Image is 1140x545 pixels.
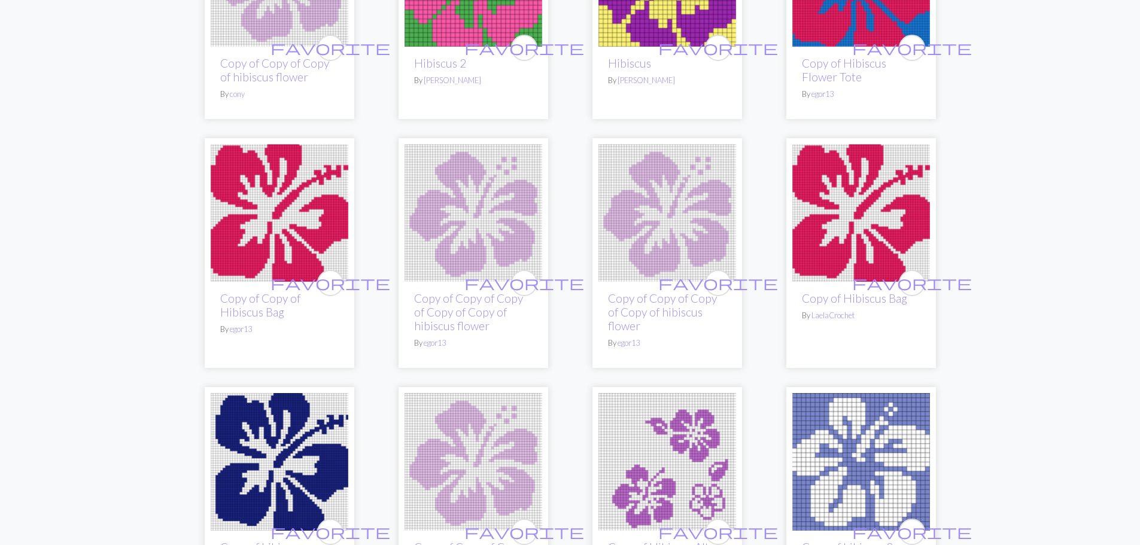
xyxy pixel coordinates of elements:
[792,144,930,282] img: Hibiscus Bag
[211,455,348,466] a: hibiscus
[792,455,930,466] a: hibiscus 2
[405,206,542,217] a: hibiscus flower
[405,393,542,531] img: hibiscus flower
[424,338,446,348] a: egor13
[230,324,252,334] a: egor13
[424,75,481,85] a: [PERSON_NAME]
[899,270,925,296] button: favourite
[270,273,390,292] span: favorite
[270,271,390,295] i: favourite
[511,270,537,296] button: favourite
[414,337,533,349] p: By
[317,519,343,545] button: favourite
[405,455,542,466] a: hibiscus flower
[811,89,834,99] a: egor13
[511,519,537,545] button: favourite
[618,338,640,348] a: egor13
[852,522,972,541] span: favorite
[658,520,778,544] i: favourite
[414,291,523,333] a: Copy of Copy of Copy of Copy of Copy of hibiscus flower
[899,519,925,545] button: favourite
[811,310,855,320] a: LaelaCrochet
[464,273,584,292] span: favorite
[792,393,930,531] img: hibiscus 2
[414,75,533,86] p: By
[270,36,390,60] i: favourite
[792,206,930,217] a: Hibiscus Bag
[852,273,972,292] span: favorite
[852,271,972,295] i: favourite
[211,393,348,531] img: hibiscus
[658,36,778,60] i: favourite
[608,291,717,333] a: Copy of Copy of Copy of Copy of hibiscus flower
[658,273,778,292] span: favorite
[705,270,731,296] button: favourite
[220,324,339,335] p: By
[802,89,920,100] p: By
[802,291,907,305] a: Copy of Hibiscus Bag
[270,38,390,57] span: favorite
[270,520,390,544] i: favourite
[802,310,920,321] p: By
[705,35,731,61] button: favourite
[608,337,726,349] p: By
[230,89,245,99] a: cony
[220,56,329,84] a: Copy of Copy of Copy of hibiscus flower
[658,271,778,295] i: favourite
[511,35,537,61] button: favourite
[608,75,726,86] p: By
[464,522,584,541] span: favorite
[211,206,348,217] a: Hibiscus Bag
[464,271,584,295] i: favourite
[598,455,736,466] a: Hibiscus Alt
[852,36,972,60] i: favourite
[211,144,348,282] img: Hibiscus Bag
[899,35,925,61] button: favourite
[598,206,736,217] a: hibiscus flower
[852,520,972,544] i: favourite
[705,519,731,545] button: favourite
[464,36,584,60] i: favourite
[598,393,736,531] img: Hibiscus Alt
[464,520,584,544] i: favourite
[658,38,778,57] span: favorite
[464,38,584,57] span: favorite
[618,75,675,85] a: [PERSON_NAME]
[852,38,972,57] span: favorite
[317,35,343,61] button: favourite
[220,89,339,100] p: By
[220,291,300,319] a: Copy of Copy of Hibiscus Bag
[414,56,466,70] a: Hibiscus 2
[317,270,343,296] button: favourite
[608,56,651,70] a: Hibiscus
[270,522,390,541] span: favorite
[598,144,736,282] img: hibiscus flower
[658,522,778,541] span: favorite
[405,144,542,282] img: hibiscus flower
[802,56,886,84] a: Copy of Hibiscus Flower Tote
